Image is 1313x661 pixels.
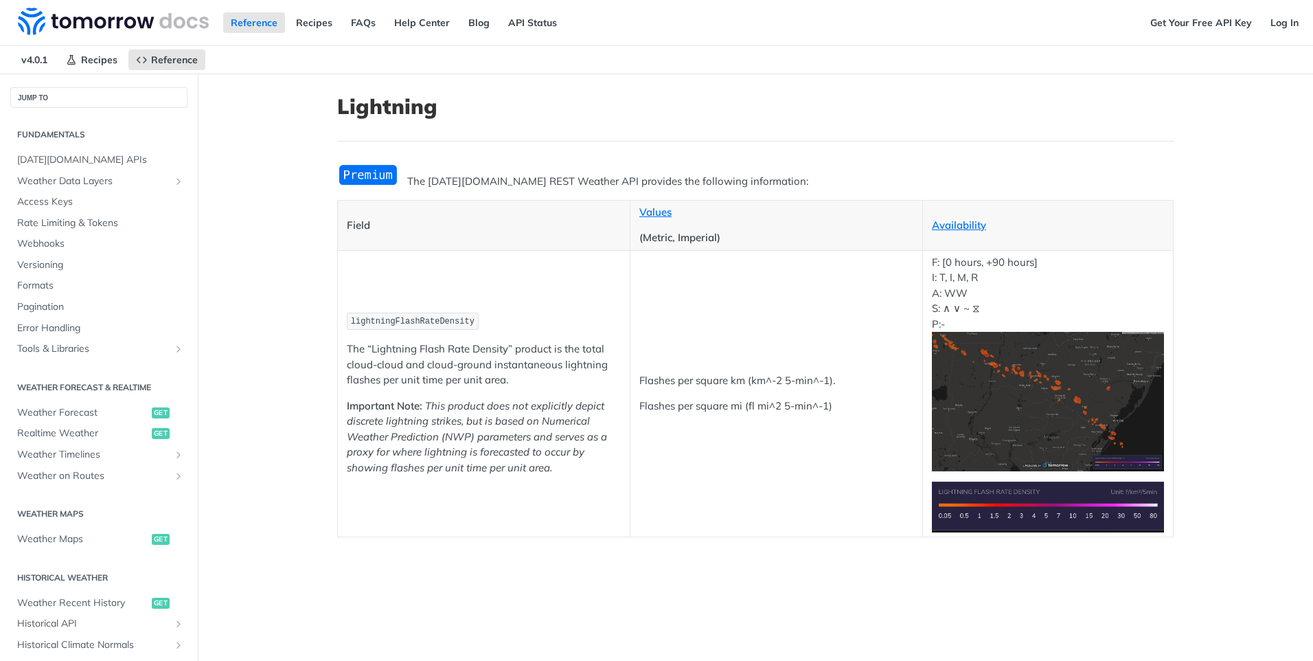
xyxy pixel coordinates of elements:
button: JUMP TO [10,87,187,108]
span: Expand image [932,394,1164,407]
a: Values [639,205,672,219]
a: Availability [932,219,986,232]
h2: Weather Forecast & realtime [10,381,187,394]
h2: Fundamentals [10,128,187,141]
span: Weather Maps [17,533,148,546]
span: [DATE][DOMAIN_NAME] APIs [17,153,184,167]
a: FAQs [343,12,383,33]
a: Webhooks [10,234,187,254]
p: Flashes per square km (km^-2 5-min^-1). [639,373,913,389]
span: Rate Limiting & Tokens [17,216,184,230]
a: Reference [128,49,205,70]
p: Field [347,218,621,234]
img: Lightning Flash Rate Density Legend [932,482,1164,532]
p: (Metric, Imperial) [639,230,913,246]
span: Weather Forecast [17,406,148,420]
span: Webhooks [17,237,184,251]
span: Access Keys [17,195,184,209]
span: Historical Climate Normals [17,638,170,652]
a: Weather Recent Historyget [10,593,187,614]
span: Formats [17,279,184,293]
a: Recipes [58,49,125,70]
p: F: [0 hours, +90 hours] I: T, I, M, R A: WW S: ∧ ∨ ~ ⧖ P:- [932,255,1164,471]
span: Reference [151,54,198,66]
a: Error Handling [10,318,187,339]
code: lightningFlashRateDensity [347,313,479,330]
a: Versioning [10,255,187,276]
a: Blog [461,12,497,33]
a: Weather TimelinesShow subpages for Weather Timelines [10,445,187,465]
a: Weather Forecastget [10,403,187,423]
button: Show subpages for Tools & Libraries [173,344,184,355]
span: get [152,407,170,418]
a: Access Keys [10,192,187,212]
span: v4.0.1 [14,49,55,70]
span: get [152,534,170,545]
a: Weather on RoutesShow subpages for Weather on Routes [10,466,187,486]
span: Weather Data Layers [17,175,170,188]
a: API Status [501,12,564,33]
a: Tools & LibrariesShow subpages for Tools & Libraries [10,339,187,359]
h2: Weather Maps [10,508,187,520]
span: Weather Timelines [17,448,170,462]
span: get [152,598,170,609]
span: Realtime Weather [17,427,148,440]
img: Tomorrow.io Weather API Docs [18,8,209,35]
a: Pagination [10,297,187,317]
button: Show subpages for Weather Timelines [173,449,184,460]
span: get [152,428,170,439]
em: This product does not explicitly depict discrete lightning strikes, but is based on Numerical Wea... [347,399,607,474]
a: Formats [10,276,187,296]
p: Flashes per square mi (fl mi^2 5-min^-1) [639,399,913,414]
h2: Historical Weather [10,572,187,584]
button: Show subpages for Weather Data Layers [173,176,184,187]
span: Versioning [17,258,184,272]
span: Historical API [17,617,170,631]
strong: Important Note: [347,399,422,412]
a: Historical Climate NormalsShow subpages for Historical Climate Normals [10,635,187,656]
a: Rate Limiting & Tokens [10,213,187,234]
h1: Lightning [337,94,1174,119]
p: The “Lightning Flash Rate Density” product is the total cloud-cloud and cloud-ground instantaneou... [347,341,621,388]
a: Log In [1263,12,1306,33]
button: Show subpages for Historical Climate Normals [173,640,184,651]
a: Weather Data LayersShow subpages for Weather Data Layers [10,171,187,192]
span: Weather Recent History [17,596,148,610]
p: The [DATE][DOMAIN_NAME] REST Weather API provides the following information: [337,174,1174,190]
a: Weather Mapsget [10,529,187,550]
a: Reference [223,12,285,33]
a: [DATE][DOMAIN_NAME] APIs [10,150,187,170]
button: Show subpages for Weather on Routes [173,471,184,482]
span: Weather on Routes [17,469,170,483]
a: Historical APIShow subpages for Historical API [10,614,187,634]
span: Error Handling [17,322,184,335]
a: Realtime Weatherget [10,423,187,444]
img: Lightning Flash Rate Density Heatmap [932,332,1164,471]
span: Expand image [932,500,1164,513]
button: Show subpages for Historical API [173,618,184,629]
span: Pagination [17,300,184,314]
span: Tools & Libraries [17,342,170,356]
a: Get Your Free API Key [1143,12,1259,33]
a: Help Center [387,12,457,33]
span: Recipes [81,54,117,66]
a: Recipes [288,12,340,33]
